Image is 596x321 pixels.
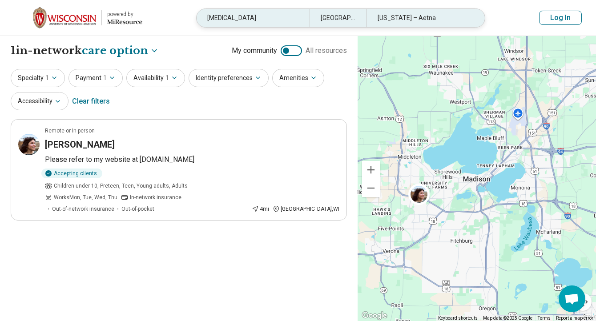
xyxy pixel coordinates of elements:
div: [US_STATE] – Aetna [366,9,479,27]
span: Out-of-pocket [121,205,154,213]
button: Availability1 [126,69,185,87]
a: Report a map error [556,316,593,321]
div: 4 mi [252,205,269,213]
a: Terms (opens in new tab) [538,316,551,321]
span: 1 [165,73,169,83]
button: Payment1 [68,69,123,87]
div: Clear filters [72,91,110,112]
p: Remote or In-person [45,127,95,135]
div: powered by [107,10,142,18]
span: 1 [45,73,49,83]
button: Amenities [272,69,324,87]
button: Specialty1 [11,69,65,87]
button: Log In [539,11,582,25]
button: Care options [82,43,159,58]
span: Works Mon, Tue, Wed, Thu [54,193,117,201]
button: Accessibility [11,92,68,110]
a: University of Wisconsin-Madisonpowered by [14,7,142,28]
span: Children under 10, Preteen, Teen, Young adults, Adults [54,182,188,190]
span: Map data ©2025 Google [483,316,532,321]
span: All resources [306,45,347,56]
div: [GEOGRAPHIC_DATA] , WI [273,205,339,213]
p: Please refer to my website at [DOMAIN_NAME] [45,154,339,165]
div: Accepting clients [41,169,102,178]
span: care option [82,43,148,58]
div: [MEDICAL_DATA] [197,9,310,27]
button: Identity preferences [189,69,269,87]
h3: [PERSON_NAME] [45,138,115,151]
span: My community [232,45,277,56]
div: Open chat [559,285,585,312]
span: In-network insurance [130,193,181,201]
button: Zoom in [362,161,380,179]
span: Out-of-network insurance [52,205,114,213]
img: University of Wisconsin-Madison [33,7,96,28]
h1: 1 in-network [11,43,159,58]
span: 1 [103,73,107,83]
button: Zoom out [362,179,380,197]
div: [GEOGRAPHIC_DATA], [GEOGRAPHIC_DATA] [310,9,366,27]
